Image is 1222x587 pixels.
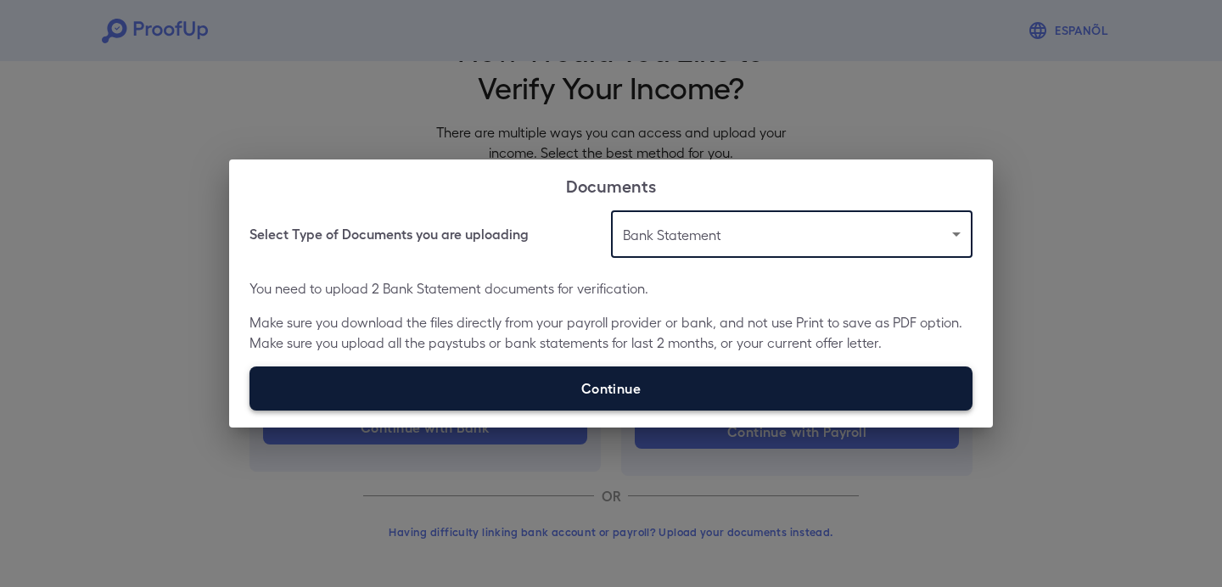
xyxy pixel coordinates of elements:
p: Make sure you download the files directly from your payroll provider or bank, and not use Print t... [249,312,973,353]
h2: Documents [229,159,993,210]
label: Continue [249,366,973,411]
p: You need to upload 2 Bank Statement documents for verification. [249,278,973,299]
div: Bank Statement [611,210,973,258]
h6: Select Type of Documents you are uploading [249,224,529,244]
